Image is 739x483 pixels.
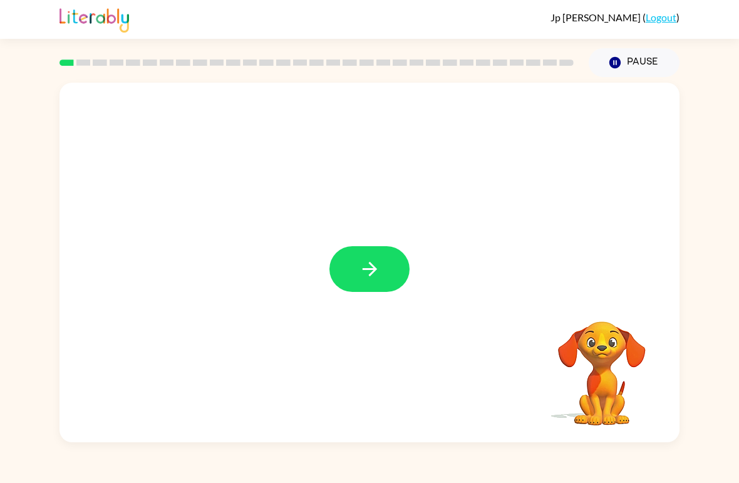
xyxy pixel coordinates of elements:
div: ( ) [550,11,680,23]
video: Your browser must support playing .mp4 files to use Literably. Please try using another browser. [539,302,664,427]
span: Jp [PERSON_NAME] [550,11,643,23]
a: Logout [646,11,676,23]
button: Pause [589,48,680,77]
img: Literably [59,5,129,33]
